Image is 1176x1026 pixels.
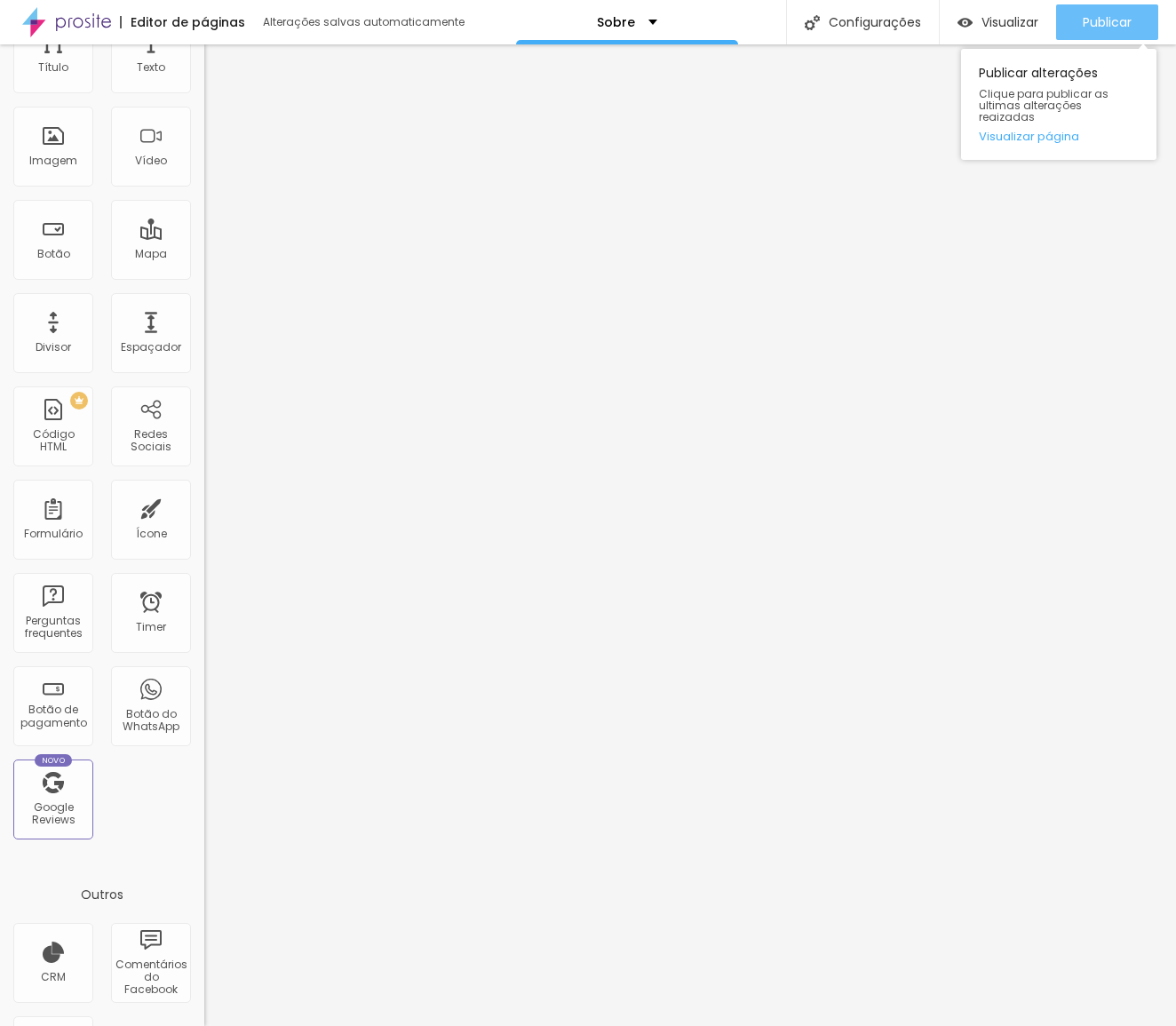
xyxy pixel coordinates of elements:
[41,971,66,983] div: CRM
[979,131,1139,142] a: Visualizar página
[18,428,88,454] div: Código HTML
[263,17,467,28] div: Alterações salvas automaticamente
[957,15,973,30] img: view-1.svg
[981,15,1038,29] span: Visualizar
[1056,4,1158,40] button: Publicar
[940,4,1056,40] button: Visualizar
[135,248,167,260] div: Mapa
[18,615,88,640] div: Perguntas frequentes
[135,155,167,167] div: Vídeo
[137,61,165,74] div: Texto
[121,341,181,354] div: Espaçador
[115,958,186,997] div: Comentários do Facebook
[18,704,88,729] div: Botão de pagamento
[597,16,635,28] p: Sobre
[35,754,73,767] div: Novo
[38,61,68,74] div: Título
[29,155,77,167] div: Imagem
[18,801,88,827] div: Google Reviews
[115,428,186,454] div: Redes Sociais
[1083,15,1132,29] span: Publicar
[120,16,245,28] div: Editor de páginas
[805,15,820,30] img: Icone
[37,248,70,260] div: Botão
[24,528,83,540] div: Formulário
[36,341,71,354] div: Divisor
[136,528,167,540] div: Ícone
[115,708,186,734] div: Botão do WhatsApp
[961,49,1156,160] div: Publicar alterações
[136,621,166,633] div: Timer
[979,88,1139,123] span: Clique para publicar as ultimas alterações reaizadas
[204,44,1176,1026] iframe: Editor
